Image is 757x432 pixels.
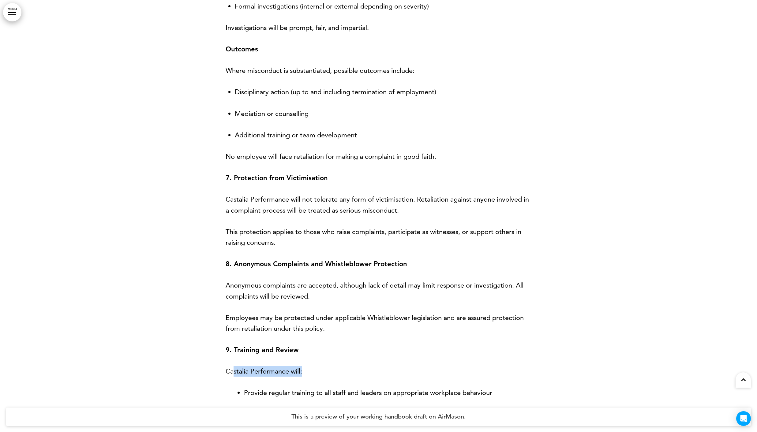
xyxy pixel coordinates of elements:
strong: Outcomes [226,45,258,53]
li: Disciplinary action (up to and including termination of employment) [235,87,532,97]
li: Formal investigations (internal or external depending on severity) [235,1,532,12]
p: Investigations will be prompt, fair, and impartial. [226,22,532,33]
p: This protection applies to those who raise complaints, participate as witnesses, or support other... [226,226,532,248]
li: Additional training or team development [235,130,532,140]
p: Employees may be protected under applicable Whistleblower legislation and are assured protection ... [226,312,532,334]
li: Mediation or counselling [235,108,532,119]
strong: 8. Anonymous Complaints and Whistleblower Protection [226,260,407,268]
h4: This is a preview of your working handbook draft on AirMason. [6,408,751,426]
div: Open Intercom Messenger [736,411,751,426]
strong: 7. Protection from Victimisation [226,174,328,182]
a: MENU [3,3,21,21]
strong: 9. Training and Review [226,346,299,354]
p: Castalia Performance will: [226,366,532,377]
p: Anonymous complaints are accepted, although lack of detail may limit response or investigation. A... [226,280,532,301]
p: Where misconduct is substantiated, possible outcomes include: [226,65,532,76]
p: Castalia Performance will not tolerate any form of victimisation. Retaliation against anyone invo... [226,194,532,215]
li: Provide regular training to all staff and leaders on appropriate workplace behaviour [244,387,532,398]
p: No employee will face retaliation for making a complaint in good faith. [226,151,532,162]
